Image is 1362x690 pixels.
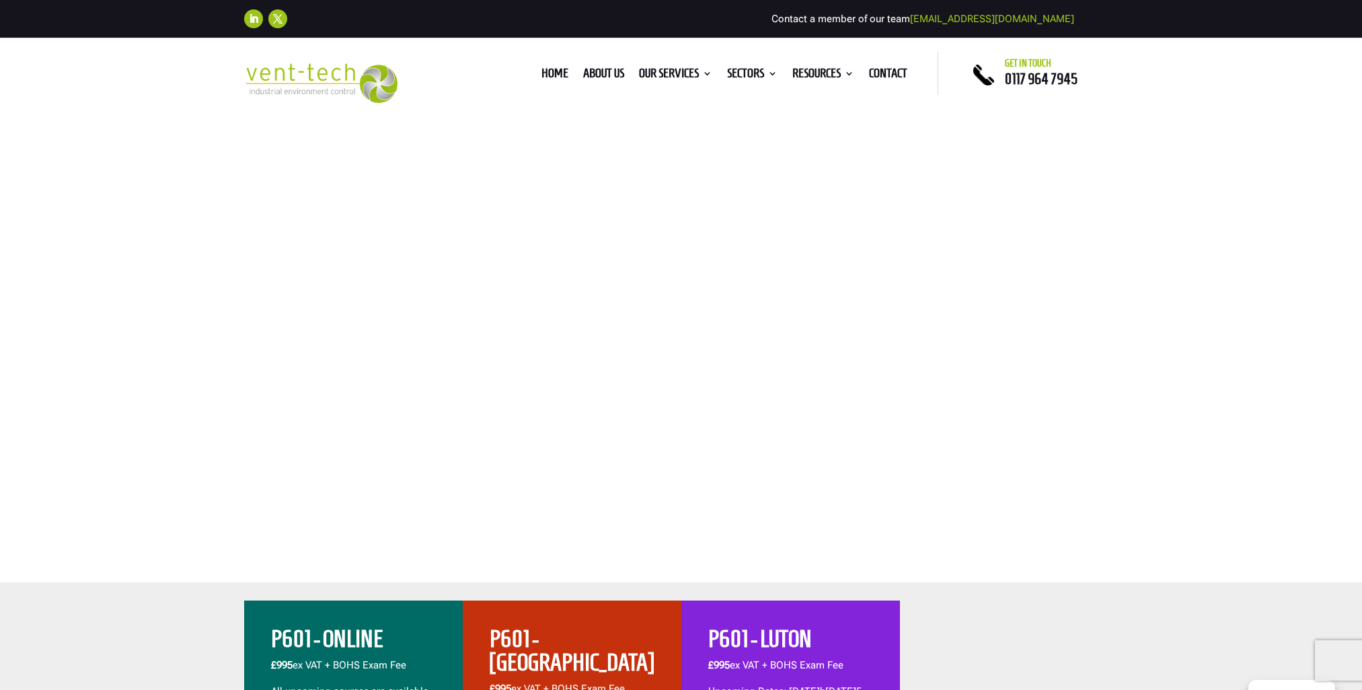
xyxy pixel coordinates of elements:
[583,69,624,83] a: About us
[244,9,263,28] a: Follow on LinkedIn
[1005,58,1051,69] span: Get in touch
[708,658,873,684] p: ex VAT + BOHS Exam Fee
[708,627,873,658] h2: P601 - LUTON
[771,13,1074,25] span: Contact a member of our team
[1005,71,1077,87] a: 0117 964 7945
[792,69,854,83] a: Resources
[271,659,293,671] b: £995
[268,9,287,28] a: Follow on X
[727,69,778,83] a: Sectors
[271,627,436,658] h2: P601 - ONLINE
[708,659,730,671] span: £995
[869,69,907,83] a: Contact
[541,69,568,83] a: Home
[910,13,1074,25] a: [EMAIL_ADDRESS][DOMAIN_NAME]
[639,69,712,83] a: Our Services
[271,658,436,684] p: ex VAT + BOHS Exam Fee
[490,627,654,681] h2: P601 - [GEOGRAPHIC_DATA]
[244,63,398,103] img: 2023-09-27T08_35_16.549ZVENT-TECH---Clear-background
